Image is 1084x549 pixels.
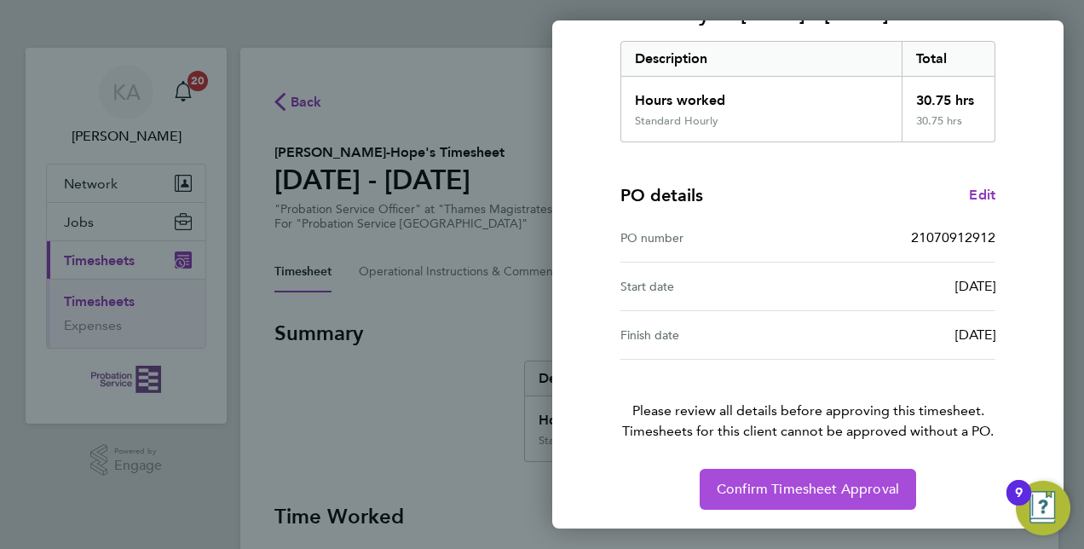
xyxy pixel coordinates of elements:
[808,325,995,345] div: [DATE]
[600,360,1016,442] p: Please review all details before approving this timesheet.
[600,421,1016,442] span: Timesheets for this client cannot be approved without a PO.
[902,77,995,114] div: 30.75 hrs
[911,229,995,246] span: 21070912912
[620,228,808,248] div: PO number
[621,77,902,114] div: Hours worked
[1015,493,1023,515] div: 9
[620,183,703,207] h4: PO details
[635,114,718,128] div: Standard Hourly
[700,469,916,510] button: Confirm Timesheet Approval
[620,276,808,297] div: Start date
[620,41,995,142] div: Summary of 25 - 31 Aug 2025
[717,481,899,498] span: Confirm Timesheet Approval
[969,187,995,203] span: Edit
[969,185,995,205] a: Edit
[902,114,995,142] div: 30.75 hrs
[808,276,995,297] div: [DATE]
[1016,481,1070,535] button: Open Resource Center, 9 new notifications
[620,325,808,345] div: Finish date
[621,42,902,76] div: Description
[902,42,995,76] div: Total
